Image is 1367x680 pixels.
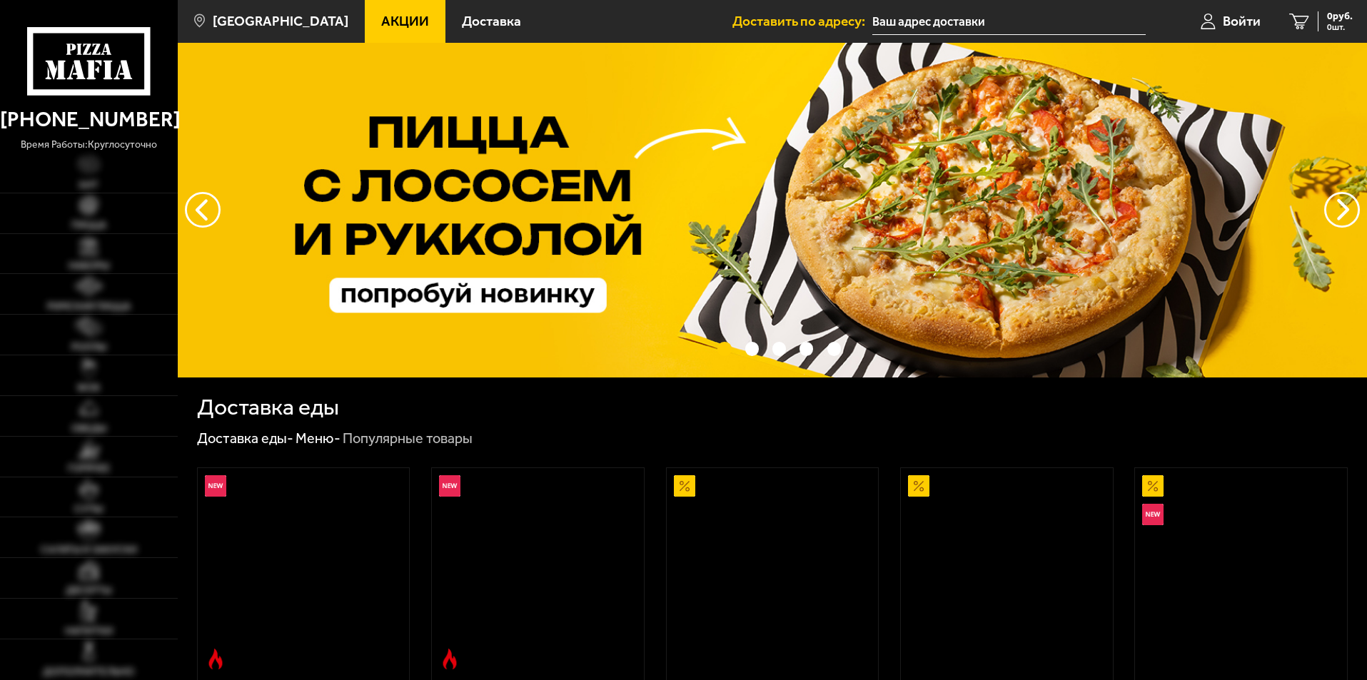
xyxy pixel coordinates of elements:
[827,342,841,355] button: точки переключения
[198,468,410,676] a: НовинкаОстрое блюдоРимская с креветками
[213,14,348,28] span: [GEOGRAPHIC_DATA]
[1223,14,1261,28] span: Войти
[74,504,103,514] span: Супы
[71,342,106,352] span: Роллы
[745,342,759,355] button: точки переключения
[1327,11,1353,21] span: 0 руб.
[1327,23,1353,31] span: 0 шт.
[772,342,786,355] button: точки переключения
[68,464,110,474] span: Горячее
[47,302,131,312] span: Римская пицца
[185,192,221,228] button: следующий
[901,468,1113,676] a: АкционныйПепперони 25 см (толстое с сыром)
[799,342,813,355] button: точки переключения
[65,626,113,636] span: Напитки
[71,220,106,230] span: Пицца
[197,430,293,447] a: Доставка еды-
[462,14,521,28] span: Доставка
[69,261,109,271] span: Наборы
[439,475,460,497] img: Новинка
[717,342,731,355] button: точки переключения
[432,468,644,676] a: НовинкаОстрое блюдоРимская с мясным ассорти
[732,14,872,28] span: Доставить по адресу:
[1324,192,1360,228] button: предыдущий
[205,475,226,497] img: Новинка
[197,396,339,419] h1: Доставка еды
[41,545,137,555] span: Салаты и закуски
[205,649,226,670] img: Острое блюдо
[667,468,879,676] a: АкционныйАль-Шам 25 см (тонкое тесто)
[77,383,101,393] span: WOK
[296,430,341,447] a: Меню-
[71,424,106,434] span: Обеды
[1142,504,1164,525] img: Новинка
[872,9,1146,35] input: Ваш адрес доставки
[43,667,134,677] span: Дополнительно
[908,475,929,497] img: Акционный
[79,181,99,191] span: Хит
[381,14,429,28] span: Акции
[343,430,473,448] div: Популярные товары
[1142,475,1164,497] img: Акционный
[66,586,111,596] span: Десерты
[439,649,460,670] img: Острое блюдо
[1135,468,1347,676] a: АкционныйНовинкаВсё включено
[674,475,695,497] img: Акционный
